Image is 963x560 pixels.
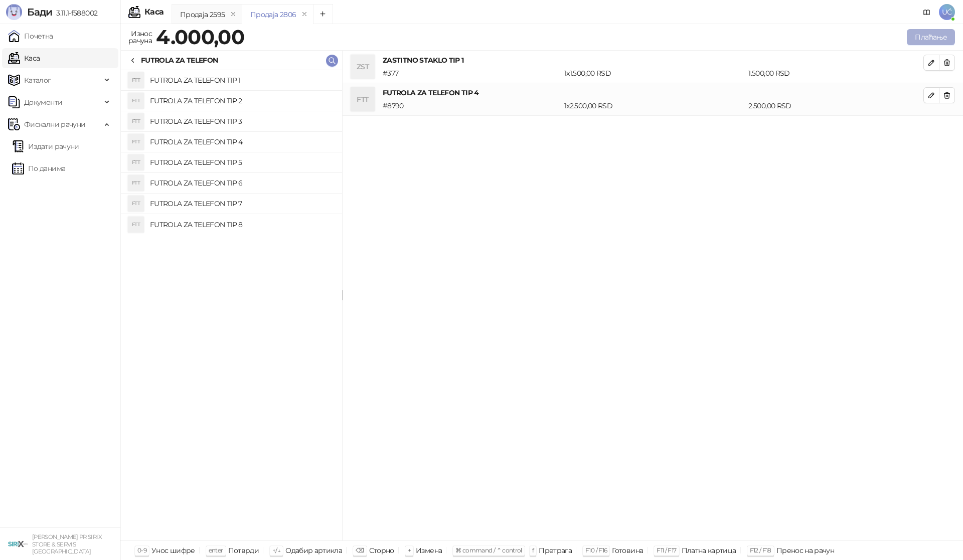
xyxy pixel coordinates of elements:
div: Одабир артикла [285,544,342,557]
span: Каталог [24,70,51,90]
div: Готовина [612,544,643,557]
div: FTT [128,196,144,212]
a: Каса [8,48,40,68]
span: + [408,546,411,554]
div: Претрага [539,544,572,557]
div: # 8790 [381,100,562,111]
h4: FUTROLA ZA TELEFON TIP 1 [150,72,334,88]
h4: FUTROLA ZA TELEFON TIP 7 [150,196,334,212]
div: Пренос на рачун [776,544,834,557]
h4: FUTROLA ZA TELEFON TIP 3 [150,113,334,129]
div: FTT [128,113,144,129]
span: ⌘ command / ⌃ control [455,546,522,554]
span: F12 / F18 [750,546,771,554]
span: f [532,546,534,554]
a: Почетна [8,26,53,46]
div: FTT [128,93,144,109]
div: Унос шифре [151,544,195,557]
span: F10 / F16 [585,546,607,554]
div: 1 x 2.500,00 RSD [562,100,746,111]
span: Документи [24,92,62,112]
div: ZST [351,55,375,79]
span: ⌫ [356,546,364,554]
a: Документација [919,4,935,20]
div: FTT [351,87,375,111]
h4: FUTROLA ZA TELEFON TIP 4 [383,87,923,98]
div: 2.500,00 RSD [746,100,925,111]
div: Платна картица [682,544,736,557]
div: Измена [416,544,442,557]
div: FUTROLA ZA TELEFON [141,55,218,66]
div: 1 x 1.500,00 RSD [562,68,746,79]
a: Издати рачуни [12,136,79,156]
div: FTT [128,175,144,191]
div: Продаја 2806 [250,9,296,20]
div: 1.500,00 RSD [746,68,925,79]
h4: FUTROLA ZA TELEFON TIP 4 [150,134,334,150]
small: [PERSON_NAME] PR SIRIX STORE & SERVIS [GEOGRAPHIC_DATA] [32,533,102,555]
div: Каса [144,8,164,16]
div: Продаја 2595 [180,9,225,20]
div: Сторно [369,544,394,557]
div: FTT [128,72,144,88]
span: Фискални рачуни [24,114,85,134]
span: UĆ [939,4,955,20]
span: ↑/↓ [272,546,280,554]
span: 0-9 [137,546,146,554]
div: grid [121,70,342,540]
div: Износ рачуна [126,27,154,47]
h4: FUTROLA ZA TELEFON TIP 5 [150,154,334,170]
img: 64x64-companyLogo-cb9a1907-c9b0-4601-bb5e-5084e694c383.png [8,534,28,554]
a: По данима [12,158,65,178]
button: remove [298,10,311,19]
h4: ZASTITNO STAKLO TIP 1 [383,55,923,66]
span: enter [209,546,223,554]
button: Плаћање [907,29,955,45]
button: Add tab [313,4,333,24]
div: FTT [128,154,144,170]
img: Logo [6,4,22,20]
h4: FUTROLA ZA TELEFON TIP 2 [150,93,334,109]
h4: FUTROLA ZA TELEFON TIP 6 [150,175,334,191]
span: Бади [27,6,52,18]
div: # 377 [381,68,562,79]
button: remove [227,10,240,19]
span: 3.11.1-f588002 [52,9,97,18]
span: F11 / F17 [657,546,676,554]
div: FTT [128,134,144,150]
div: Потврди [228,544,259,557]
strong: 4.000,00 [156,25,244,49]
h4: FUTROLA ZA TELEFON TIP 8 [150,217,334,233]
div: FTT [128,217,144,233]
